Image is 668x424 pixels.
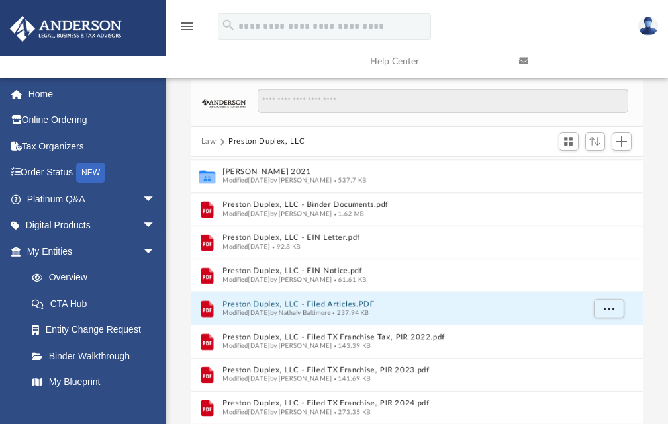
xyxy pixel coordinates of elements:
span: arrow_drop_down [142,238,169,265]
button: Preston Duplex, LLC [228,136,305,148]
a: Entity Change Request [19,317,175,343]
span: 273.35 KB [332,408,370,415]
button: Switch to Grid View [559,132,579,151]
img: Anderson Advisors Platinum Portal [6,16,126,42]
a: Tax Due Dates [19,395,175,421]
span: arrow_drop_down [142,212,169,239]
span: Modified [DATE] by [PERSON_NAME] [222,375,332,382]
a: My Blueprint [19,369,169,396]
span: Modified [DATE] [222,243,270,249]
button: Preston Duplex, LLC - Filed Articles.PDF [222,300,583,308]
a: Binder Walkthrough [19,343,175,369]
button: [PERSON_NAME] 2021 [222,167,583,176]
span: Modified [DATE] by [PERSON_NAME] [222,177,332,183]
img: User Pic [638,17,658,36]
button: Law [201,136,216,148]
a: Platinum Q&Aarrow_drop_down [9,186,175,212]
span: Modified [DATE] by Nathaly Baltimore [222,309,330,316]
a: Digital Productsarrow_drop_down [9,212,175,239]
span: 143.39 KB [332,342,370,349]
button: Sort [585,132,605,150]
i: search [221,18,236,32]
a: menu [179,25,195,34]
a: My Entitiesarrow_drop_down [9,238,175,265]
a: Home [9,81,175,107]
span: 92.8 KB [270,243,300,249]
i: menu [179,19,195,34]
span: 237.94 KB [330,309,369,316]
span: 537.7 KB [332,177,366,183]
button: Preston Duplex, LLC - EIN Notice.pdf [222,267,583,275]
span: Modified [DATE] by [PERSON_NAME] [222,276,332,282]
button: Add [612,132,632,151]
a: Order StatusNEW [9,159,175,187]
span: arrow_drop_down [142,186,169,213]
button: More options [594,299,624,319]
a: Tax Organizers [9,133,175,159]
span: Modified [DATE] by [PERSON_NAME] [222,342,332,349]
a: Overview [19,265,175,291]
input: Search files and folders [258,89,629,114]
button: Preston Duplex, LLC - Filed TX Franchise Tax, PIR 2022.pdf [222,333,583,341]
button: Preston Duplex, LLC - Filed TX Franchise, PIR 2023.pdf [222,366,583,374]
span: 141.69 KB [332,375,370,382]
div: NEW [76,163,105,183]
a: Online Ordering [9,107,175,134]
a: CTA Hub [19,290,175,317]
button: Preston Duplex, LLC - Filed TX Franchise, PIR 2024.pdf [222,399,583,407]
span: 61.61 KB [332,276,366,282]
span: Modified [DATE] by [PERSON_NAME] [222,210,332,216]
a: Help Center [360,35,509,87]
button: Preston Duplex, LLC - EIN Letter.pdf [222,233,583,242]
span: 1.62 MB [332,210,363,216]
span: Modified [DATE] by [PERSON_NAME] [222,408,332,415]
button: Preston Duplex, LLC - Binder Documents.pdf [222,200,583,209]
